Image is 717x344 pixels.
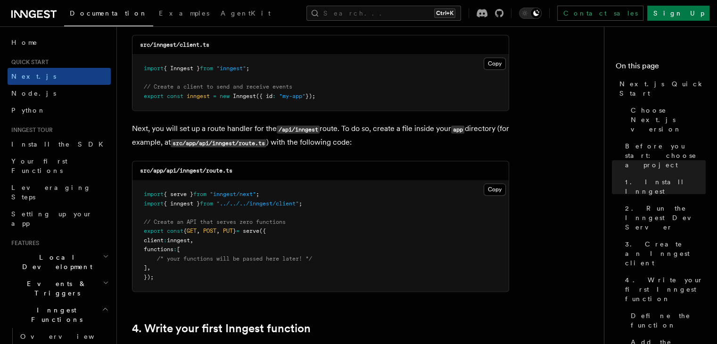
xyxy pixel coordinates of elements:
[8,179,111,205] a: Leveraging Steps
[625,239,706,268] span: 3. Create an Inngest client
[11,210,92,227] span: Setting up your app
[8,126,53,134] span: Inngest tour
[177,246,180,253] span: [
[647,6,709,21] a: Sign Up
[70,9,148,17] span: Documentation
[215,3,276,25] a: AgentKit
[167,237,190,244] span: inngest
[233,93,256,99] span: Inngest
[8,102,111,119] a: Python
[616,60,706,75] h4: On this page
[216,228,220,234] span: ,
[132,122,509,149] p: Next, you will set up a route handler for the route. To do so, create a file inside your director...
[157,255,312,262] span: /* your functions will be passed here later! */
[213,93,216,99] span: =
[220,93,230,99] span: new
[627,102,706,138] a: Choose Next.js version
[451,125,464,133] code: app
[8,275,111,302] button: Events & Triggers
[171,139,266,147] code: src/app/api/inngest/route.ts
[203,228,216,234] span: POST
[621,138,706,173] a: Before you start: choose a project
[621,271,706,307] a: 4. Write your first Inngest function
[164,191,193,197] span: { serve }
[625,204,706,232] span: 2. Run the Inngest Dev Server
[20,333,117,340] span: Overview
[144,274,154,280] span: });
[8,153,111,179] a: Your first Functions
[305,93,315,99] span: });
[621,236,706,271] a: 3. Create an Inngest client
[144,246,173,253] span: functions
[434,8,455,18] kbd: Ctrl+K
[8,239,39,247] span: Features
[625,275,706,303] span: 4. Write your first Inngest function
[8,205,111,232] a: Setting up your app
[153,3,215,25] a: Examples
[144,237,164,244] span: client
[11,38,38,47] span: Home
[8,136,111,153] a: Install the SDK
[11,73,56,80] span: Next.js
[306,6,461,21] button: Search...Ctrl+K
[140,41,209,48] code: src/inngest/client.ts
[8,34,111,51] a: Home
[223,228,233,234] span: PUT
[64,3,153,26] a: Documentation
[193,191,206,197] span: from
[144,228,164,234] span: export
[627,307,706,334] a: Define the function
[200,200,213,207] span: from
[484,183,506,196] button: Copy
[164,65,200,72] span: { Inngest }
[236,228,239,234] span: =
[187,228,197,234] span: GET
[144,264,147,271] span: ]
[197,228,200,234] span: ,
[631,311,706,330] span: Define the function
[144,65,164,72] span: import
[11,140,109,148] span: Install the SDK
[147,264,150,271] span: ,
[8,249,111,275] button: Local Development
[299,200,302,207] span: ;
[256,93,272,99] span: ({ id
[183,228,187,234] span: {
[277,125,320,133] code: /api/inngest
[190,237,193,244] span: ,
[621,200,706,236] a: 2. Run the Inngest Dev Server
[132,322,311,335] a: 4. Write your first Inngest function
[159,9,209,17] span: Examples
[140,167,232,174] code: src/app/api/inngest/route.ts
[11,106,46,114] span: Python
[167,93,183,99] span: const
[631,106,706,134] span: Choose Next.js version
[200,65,213,72] span: from
[619,79,706,98] span: Next.js Quick Start
[616,75,706,102] a: Next.js Quick Start
[144,200,164,207] span: import
[243,228,259,234] span: serve
[11,157,67,174] span: Your first Functions
[8,58,49,66] span: Quick start
[8,85,111,102] a: Node.js
[625,177,706,196] span: 1. Install Inngest
[144,83,292,90] span: // Create a client to send and receive events
[246,65,249,72] span: ;
[484,57,506,70] button: Copy
[272,93,276,99] span: :
[233,228,236,234] span: }
[216,200,299,207] span: "../../../inngest/client"
[8,68,111,85] a: Next.js
[621,173,706,200] a: 1. Install Inngest
[210,191,256,197] span: "inngest/next"
[8,305,102,324] span: Inngest Functions
[144,191,164,197] span: import
[557,6,643,21] a: Contact sales
[259,228,266,234] span: ({
[519,8,542,19] button: Toggle dark mode
[173,246,177,253] span: :
[216,65,246,72] span: "inngest"
[144,219,286,225] span: // Create an API that serves zero functions
[164,237,167,244] span: :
